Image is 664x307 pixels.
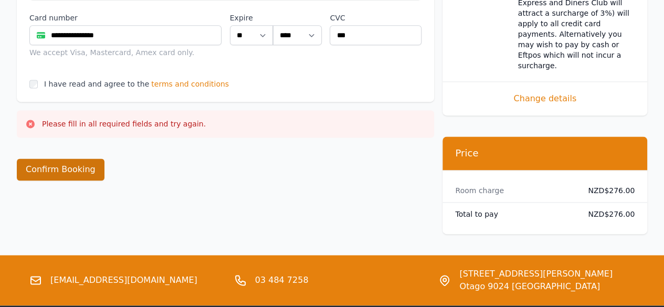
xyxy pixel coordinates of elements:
h3: Price [455,147,635,160]
div: We accept Visa, Mastercard, Amex card only. [29,47,222,58]
label: CVC [330,13,421,23]
span: Change details [455,92,635,105]
span: terms and conditions [151,79,229,89]
dd: NZD$276.00 [581,209,635,219]
a: [EMAIL_ADDRESS][DOMAIN_NAME] [50,274,197,287]
span: Otago 9024 [GEOGRAPHIC_DATA] [459,280,613,293]
dt: Total to pay [455,209,572,219]
dd: NZD$276.00 [581,185,635,196]
p: Please fill in all required fields and try again. [42,119,206,129]
span: [STREET_ADDRESS][PERSON_NAME] [459,268,613,280]
label: Card number [29,13,222,23]
label: . [273,13,322,23]
label: I have read and agree to the [44,80,149,88]
dt: Room charge [455,185,572,196]
button: Confirm Booking [17,158,104,181]
label: Expire [230,13,273,23]
a: 03 484 7258 [255,274,309,287]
